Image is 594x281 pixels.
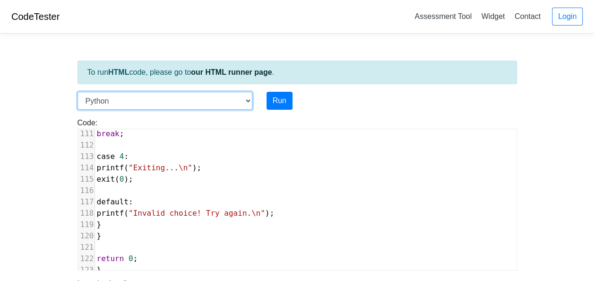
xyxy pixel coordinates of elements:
[97,129,124,138] span: ;
[97,175,133,184] span: ( );
[511,9,544,24] a: Contact
[120,175,124,184] span: 0
[267,92,293,110] button: Run
[78,185,95,196] div: 116
[552,8,583,26] a: Login
[97,152,115,161] span: case
[120,152,124,161] span: 4
[78,162,95,174] div: 114
[129,163,192,172] span: "Exiting...\n"
[97,209,124,218] span: printf
[78,196,95,208] div: 117
[77,61,517,84] div: To run code, please go to .
[78,219,95,230] div: 119
[78,230,95,242] div: 120
[78,151,95,162] div: 113
[97,152,129,161] span: :
[70,117,524,271] div: Code:
[78,264,95,276] div: 123
[97,197,133,206] span: :
[108,68,129,76] strong: HTML
[97,209,275,218] span: ( );
[78,253,95,264] div: 122
[97,197,129,206] span: default
[191,68,272,76] a: our HTML runner page
[97,254,138,263] span: ;
[78,208,95,219] div: 118
[411,9,475,24] a: Assessment Tool
[129,209,265,218] span: "Invalid choice! Try again.\n"
[97,163,124,172] span: printf
[11,11,60,22] a: CodeTester
[78,174,95,185] div: 115
[129,254,133,263] span: 0
[97,220,102,229] span: }
[97,265,102,274] span: }
[78,242,95,253] div: 121
[97,254,124,263] span: return
[477,9,508,24] a: Widget
[97,129,120,138] span: break
[97,163,202,172] span: ( );
[78,140,95,151] div: 112
[78,128,95,140] div: 111
[97,175,115,184] span: exit
[97,231,102,240] span: }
